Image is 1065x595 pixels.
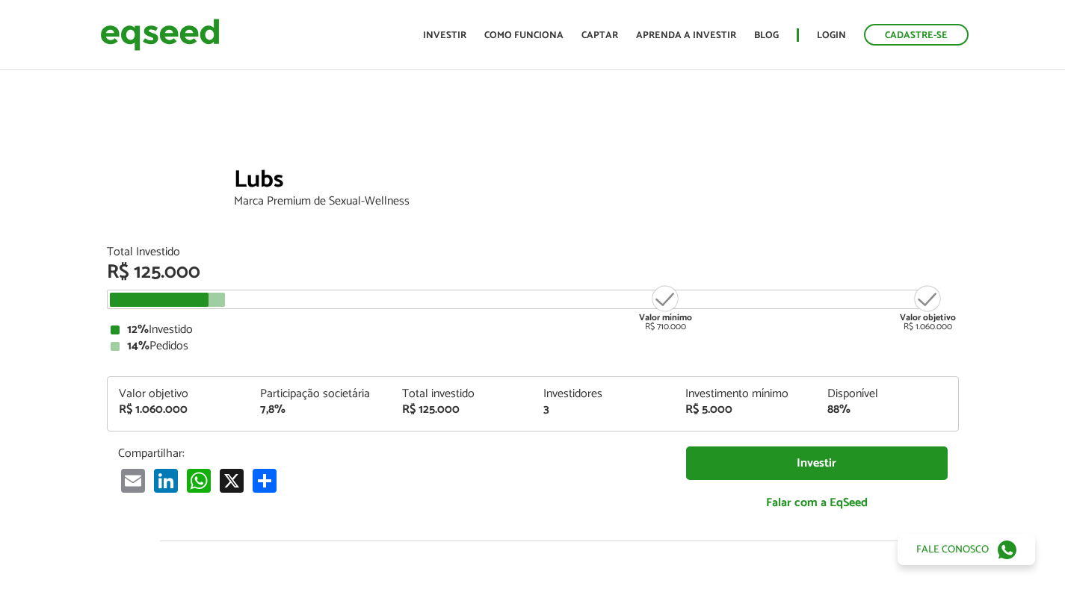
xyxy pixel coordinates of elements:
div: Disponível [827,388,947,400]
div: Total investido [402,388,522,400]
div: Marca Premium de Sexual-Wellness [234,196,959,208]
div: 7,8% [260,404,380,416]
a: Falar com a EqSeed [686,487,948,518]
div: Lubs [234,168,959,196]
a: Captar [581,31,618,40]
a: Investir [686,446,948,480]
a: Cadastre-se [864,24,969,46]
div: R$ 125.000 [107,263,959,282]
a: Investir [423,31,466,40]
img: EqSeed [100,15,220,54]
strong: 14% [127,336,149,356]
div: R$ 125.000 [402,404,522,416]
a: Compartilhar [250,468,280,493]
a: Email [118,468,148,493]
div: Total Investido [107,246,959,258]
strong: 12% [127,320,149,340]
div: Valor objetivo [119,388,238,400]
div: 88% [827,404,947,416]
div: Investidores [543,388,663,400]
a: WhatsApp [184,468,214,493]
a: Como funciona [484,31,564,40]
div: Investimento mínimo [685,388,805,400]
a: X [217,468,247,493]
div: R$ 5.000 [685,404,805,416]
a: Fale conosco [898,534,1035,565]
p: Compartilhar: [118,446,664,461]
strong: Valor mínimo [639,311,692,325]
a: Login [817,31,846,40]
div: Participação societária [260,388,380,400]
strong: Valor objetivo [900,311,956,325]
div: R$ 1.060.000 [119,404,238,416]
a: Aprenda a investir [636,31,736,40]
div: 3 [543,404,663,416]
div: R$ 710.000 [638,284,694,331]
div: Investido [111,324,955,336]
a: LinkedIn [151,468,181,493]
div: R$ 1.060.000 [900,284,956,331]
a: Blog [754,31,779,40]
div: Pedidos [111,340,955,352]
